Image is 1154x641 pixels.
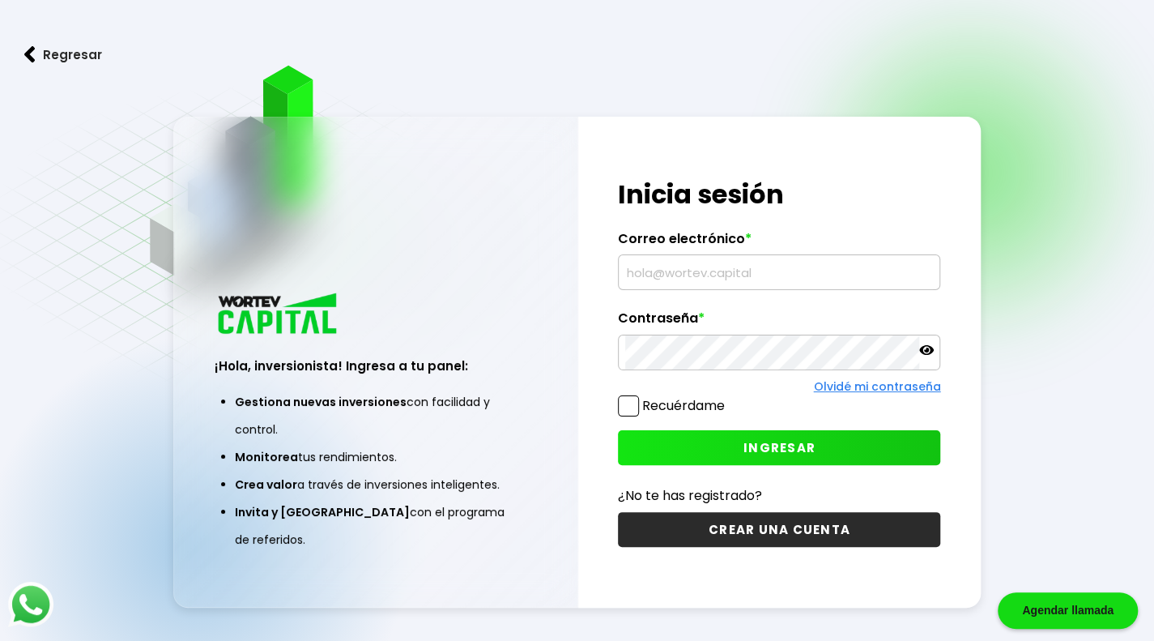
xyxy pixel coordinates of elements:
span: Invita y [GEOGRAPHIC_DATA] [235,504,410,520]
a: ¿No te has registrado?CREAR UNA CUENTA [618,485,940,547]
span: INGRESAR [743,439,815,456]
img: flecha izquierda [24,46,36,63]
button: CREAR UNA CUENTA [618,512,940,547]
button: INGRESAR [618,430,940,465]
p: ¿No te has registrado? [618,485,940,506]
img: logos_whatsapp-icon.242b2217.svg [8,582,53,627]
li: con facilidad y control. [235,388,517,443]
label: Correo electrónico [618,231,940,255]
label: Recuérdame [642,396,725,415]
img: logo_wortev_capital [215,291,343,339]
div: Agendar llamada [998,592,1138,629]
a: Olvidé mi contraseña [813,378,940,395]
span: Crea valor [235,476,297,493]
h3: ¡Hola, inversionista! Ingresa a tu panel: [215,357,537,375]
li: tus rendimientos. [235,443,517,471]
h1: Inicia sesión [618,175,940,214]
input: hola@wortev.capital [625,255,933,289]
label: Contraseña [618,310,940,335]
li: con el programa de referidos. [235,498,517,553]
li: a través de inversiones inteligentes. [235,471,517,498]
span: Gestiona nuevas inversiones [235,394,407,410]
span: Monitorea [235,449,298,465]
